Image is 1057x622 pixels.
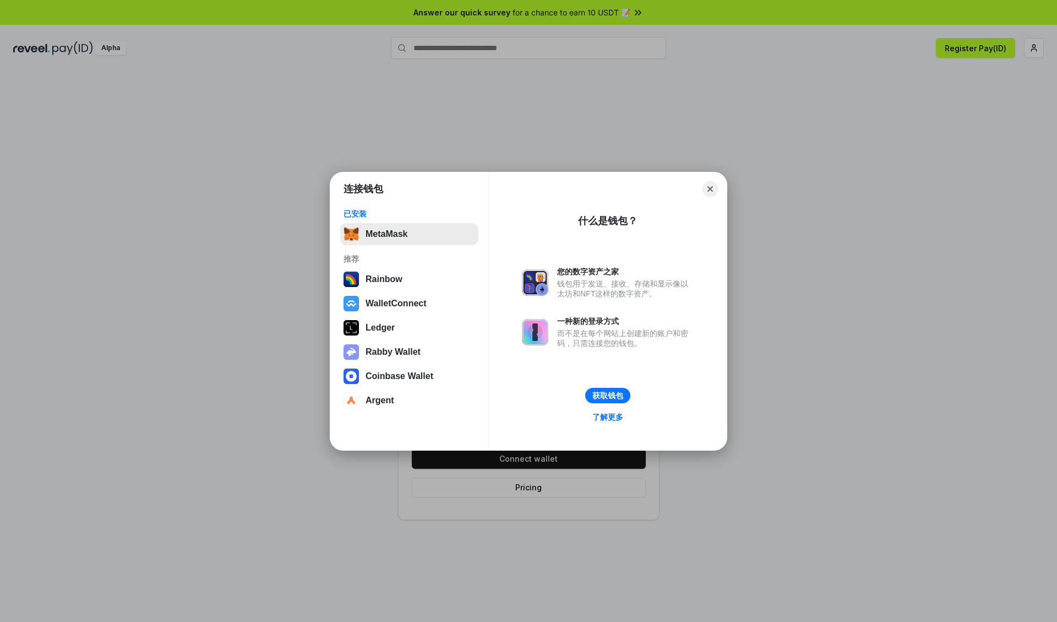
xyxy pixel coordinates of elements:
[344,254,475,264] div: 推荐
[344,226,359,242] img: svg+xml,%3Csvg%20fill%3D%22none%22%20height%3D%2233%22%20viewBox%3D%220%200%2035%2033%22%20width%...
[340,317,478,339] button: Ledger
[340,390,478,412] button: Argent
[344,209,475,219] div: 已安装
[340,341,478,363] button: Rabby Wallet
[366,396,394,405] div: Argent
[366,347,421,357] div: Rabby Wallet
[344,272,359,287] img: svg+xml,%3Csvg%20width%3D%22120%22%20height%3D%22120%22%20viewBox%3D%220%200%20120%20120%22%20fil...
[366,371,433,381] div: Coinbase Wallet
[592,412,623,422] div: 了解更多
[557,316,694,326] div: 一种新的登录方式
[522,319,548,345] img: svg+xml,%3Csvg%20xmlns%3D%22http%3A%2F%2Fwww.w3.org%2F2000%2Fsvg%22%20fill%3D%22none%22%20viewBox...
[344,344,359,360] img: svg+xml,%3Csvg%20xmlns%3D%22http%3A%2F%2Fwww.w3.org%2F2000%2Fsvg%22%20fill%3D%22none%22%20viewBox...
[344,296,359,311] img: svg+xml,%3Csvg%20width%3D%2228%22%20height%3D%2228%22%20viewBox%3D%220%200%2028%2028%22%20fill%3D...
[557,267,694,277] div: 您的数字资产之家
[557,328,694,348] div: 而不是在每个网站上创建新的账户和密码，只需连接您的钱包。
[592,391,623,401] div: 获取钱包
[557,279,694,299] div: 钱包用于发送、接收、存储和显示像以太坊和NFT这样的数字资产。
[344,369,359,384] img: svg+xml,%3Csvg%20width%3D%2228%22%20height%3D%2228%22%20viewBox%3D%220%200%2028%2028%22%20fill%3D...
[366,323,395,333] div: Ledger
[366,274,402,284] div: Rainbow
[578,214,638,228] div: 什么是钱包？
[702,181,718,197] button: Close
[344,320,359,336] img: svg+xml,%3Csvg%20xmlns%3D%22http%3A%2F%2Fwww.w3.org%2F2000%2Fsvg%22%20width%3D%2228%22%20height%3...
[340,223,478,245] button: MetaMask
[366,229,407,239] div: MetaMask
[586,410,630,424] a: 了解更多
[366,299,427,309] div: WalletConnect
[340,293,478,315] button: WalletConnect
[340,365,478,387] button: Coinbase Wallet
[344,393,359,408] img: svg+xml,%3Csvg%20width%3D%2228%22%20height%3D%2228%22%20viewBox%3D%220%200%2028%2028%22%20fill%3D...
[340,268,478,290] button: Rainbow
[522,269,548,296] img: svg+xml,%3Csvg%20xmlns%3D%22http%3A%2F%2Fwww.w3.org%2F2000%2Fsvg%22%20fill%3D%22none%22%20viewBox...
[344,182,383,196] h1: 连接钱包
[585,388,630,403] button: 获取钱包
